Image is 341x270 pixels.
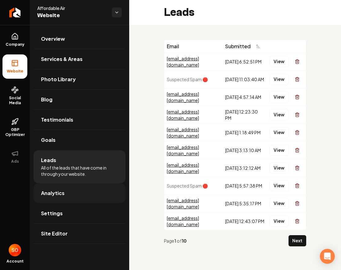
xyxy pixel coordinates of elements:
span: Affordable Air [37,5,107,11]
span: Submitted [225,43,251,50]
span: Goals [41,136,56,144]
a: Social Media [2,81,27,110]
a: GBP Optimizer [2,113,27,142]
h2: Leads [164,6,194,19]
a: Company [2,28,27,52]
span: Photo Library [41,76,76,83]
span: Website [37,11,107,20]
div: [EMAIL_ADDRESS][DOMAIN_NAME] [167,109,220,121]
button: Next [289,235,306,246]
button: View [270,109,289,120]
div: [DATE] 5:57:38 PM [225,183,265,189]
span: Social Media [2,95,27,105]
a: Site Editor [34,224,125,244]
button: Ads [2,145,27,169]
div: [DATE] 4:57:14 AM [225,94,265,100]
button: View [270,198,289,209]
div: [DATE] 12:43:07 PM [225,218,265,224]
span: Analytics [41,189,65,197]
strong: 1 [174,238,177,244]
div: [DATE] 11:03:40 AM [225,76,265,82]
span: Blog [41,96,52,103]
button: View [270,127,289,138]
div: [DATE] 5:35:17 PM [225,200,265,207]
button: View [270,56,289,67]
strong: 10 [182,238,187,244]
span: Services & Areas [41,55,83,63]
div: [EMAIL_ADDRESS][DOMAIN_NAME] [167,197,220,210]
a: Analytics [34,183,125,203]
div: [EMAIL_ADDRESS][DOMAIN_NAME] [167,91,220,103]
span: Testimonials [41,116,73,123]
div: [DATE] 6:52:51 PM [225,58,265,65]
button: View [270,74,289,85]
div: [EMAIL_ADDRESS][DOMAIN_NAME] [167,55,220,68]
img: Seth Ortega [9,244,21,256]
span: All of the leads that have come in through your website. [41,165,118,177]
span: Suspected Spam 🛑 [167,183,208,189]
div: [DATE] 3:12:12 AM [225,165,265,171]
button: View [270,162,289,174]
div: [DATE] 12:23:30 PM [225,109,265,121]
div: [DATE] 1:18:49 PM [225,129,265,136]
span: Site Editor [41,230,68,237]
span: Page [164,238,174,244]
div: Open Intercom Messenger [320,249,335,264]
a: Blog [34,90,125,109]
a: Photo Library [34,69,125,89]
a: Testimonials [34,110,125,130]
button: Open user button [9,244,21,256]
a: Services & Areas [34,49,125,69]
img: Rebolt Logo [9,7,21,17]
span: Suspected Spam 🛑 [167,77,208,82]
a: Overview [34,29,125,49]
button: View [270,180,289,191]
span: Overview [41,35,65,43]
span: Company [3,42,27,47]
span: Website [4,69,26,74]
div: [EMAIL_ADDRESS][DOMAIN_NAME] [167,144,220,156]
div: [EMAIL_ADDRESS][DOMAIN_NAME] [167,162,220,174]
button: Submitted [225,41,264,52]
a: Settings [34,203,125,223]
a: Goals [34,130,125,150]
div: Email [167,43,220,50]
button: View [270,91,289,103]
span: GBP Optimizer [2,127,27,137]
span: Ads [9,159,21,164]
span: of [177,238,182,244]
span: Settings [41,210,63,217]
div: [EMAIL_ADDRESS][DOMAIN_NAME] [167,126,220,139]
button: View [270,216,289,227]
div: [DATE] 3:13:10 AM [225,147,265,153]
span: Account [7,259,24,264]
button: View [270,145,289,156]
span: Leads [41,156,56,164]
div: [EMAIL_ADDRESS][DOMAIN_NAME] [167,215,220,227]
